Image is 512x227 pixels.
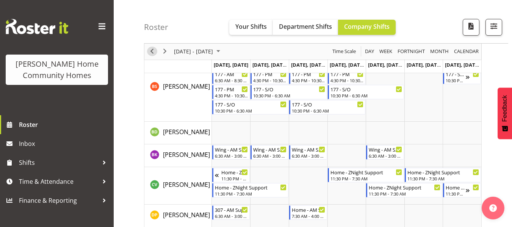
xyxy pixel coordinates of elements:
[229,20,273,35] button: Your Shifts
[429,47,450,56] button: Timeline Month
[328,70,366,84] div: Billie Sothern"s event - 177 - PM Begin From Thursday, October 2, 2025 at 4:30:00 PM GMT+13:00 En...
[291,61,326,68] span: [DATE], [DATE]
[163,180,210,189] a: [PERSON_NAME]
[173,47,214,56] span: [DATE] - [DATE]
[366,183,442,197] div: Cheenee Vargas"s event - Home - ZNight Support Begin From Friday, October 3, 2025 at 11:30:00 PM ...
[173,47,224,56] button: October 2025
[146,44,158,59] div: previous period
[292,100,363,108] div: 177 - S/O
[338,20,396,35] button: Company Shifts
[332,47,357,56] span: Time Scale
[13,58,100,81] div: [PERSON_NAME] Home Community Homes
[292,206,325,213] div: Home - AM Support 3
[407,61,441,68] span: [DATE], [DATE]
[364,47,375,56] span: Day
[330,168,402,176] div: Home - ZNight Support
[292,70,325,78] div: 177 - PM
[446,191,466,197] div: 11:30 PM - 7:30 AM
[407,168,479,176] div: Home - ZNight Support
[19,138,110,149] span: Inbox
[289,70,327,84] div: Billie Sothern"s event - 177 - PM Begin From Wednesday, October 1, 2025 at 4:30:00 PM GMT+13:00 E...
[215,183,287,191] div: Home - ZNight Support
[215,191,287,197] div: 11:30 PM - 7:30 AM
[501,95,508,122] span: Feedback
[292,213,325,219] div: 7:30 AM - 4:00 PM
[215,85,248,93] div: 177 - PM
[144,122,212,144] td: Billie-Rose Dunlop resource
[292,108,363,114] div: 10:30 PM - 6:30 AM
[368,61,402,68] span: [DATE], [DATE]
[215,108,287,114] div: 10:30 PM - 6:30 AM
[147,47,157,56] button: Previous
[369,183,440,191] div: Home - ZNight Support
[369,146,402,153] div: Wing - AM Support 1
[160,47,170,56] button: Next
[212,205,250,220] div: Daljeet Prasad"s event - 307 - AM Support Begin From Monday, September 29, 2025 at 6:30:00 AM GMT...
[446,70,466,78] div: 177 - S/O
[292,153,325,159] div: 6:30 AM - 3:00 PM
[405,168,481,182] div: Cheenee Vargas"s event - Home - ZNight Support Begin From Saturday, October 4, 2025 at 11:30:00 P...
[445,61,479,68] span: [DATE], [DATE]
[369,191,440,197] div: 11:30 PM - 7:30 AM
[443,70,481,84] div: Billie Sothern"s event - 177 - S/O Begin From Sunday, October 5, 2025 at 10:30:00 PM GMT+13:00 En...
[446,183,466,191] div: Home - ZNight Support
[379,47,393,56] span: Week
[253,146,287,153] div: Wing - AM Support 1
[235,22,267,31] span: Your Shifts
[289,145,327,160] div: Brijesh (BK) Kachhadiya"s event - Wing - AM Support 1 Begin From Wednesday, October 1, 2025 at 6:...
[19,157,99,168] span: Shifts
[215,77,248,83] div: 6:30 AM - 8:30 AM
[144,23,168,31] h4: Roster
[330,92,402,99] div: 10:30 PM - 6:30 AM
[489,204,497,212] img: help-xxl-2.png
[215,213,248,219] div: 6:30 AM - 3:00 PM
[221,168,248,176] div: Home - ZNight Support
[331,47,357,56] button: Time Scale
[163,128,210,136] span: [PERSON_NAME]
[463,19,479,36] button: Download a PDF of the roster according to the set date range.
[214,61,248,68] span: [DATE], [DATE]
[407,175,479,182] div: 11:30 PM - 7:30 AM
[251,145,288,160] div: Brijesh (BK) Kachhadiya"s event - Wing - AM Support 1 Begin From Tuesday, September 30, 2025 at 6...
[446,77,466,83] div: 10:30 PM - 6:30 AM
[144,144,212,167] td: Brijesh (BK) Kachhadiya resource
[19,176,99,187] span: Time & Attendance
[253,70,287,78] div: 177 - PM
[215,146,248,153] div: Wing - AM Support 1
[498,88,512,139] button: Feedback - Show survey
[292,77,325,83] div: 4:30 PM - 10:30 PM
[253,153,287,159] div: 6:30 AM - 3:00 PM
[330,77,364,83] div: 4:30 PM - 10:30 PM
[273,20,338,35] button: Department Shifts
[292,146,325,153] div: Wing - AM Support 1
[289,205,327,220] div: Daljeet Prasad"s event - Home - AM Support 3 Begin From Wednesday, October 1, 2025 at 7:30:00 AM ...
[397,47,426,56] span: Fortnight
[251,70,288,84] div: Billie Sothern"s event - 177 - PM Begin From Tuesday, September 30, 2025 at 4:30:00 PM GMT+13:00 ...
[344,22,390,31] span: Company Shifts
[396,47,426,56] button: Fortnight
[215,206,248,213] div: 307 - AM Support
[19,195,99,206] span: Finance & Reporting
[253,77,287,83] div: 4:30 PM - 10:30 PM
[163,127,210,136] a: [PERSON_NAME]
[212,145,250,160] div: Brijesh (BK) Kachhadiya"s event - Wing - AM Support 1 Begin From Monday, September 29, 2025 at 6:...
[429,47,449,56] span: Month
[279,22,332,31] span: Department Shifts
[212,85,250,99] div: Billie Sothern"s event - 177 - PM Begin From Monday, September 29, 2025 at 4:30:00 PM GMT+13:00 E...
[453,47,479,56] span: calendar
[330,61,364,68] span: [DATE], [DATE]
[330,85,402,93] div: 177 - S/O
[163,150,271,159] a: [PERSON_NAME] (BK) [PERSON_NAME]
[378,47,394,56] button: Timeline Week
[144,167,212,205] td: Cheenee Vargas resource
[212,168,250,182] div: Cheenee Vargas"s event - Home - ZNight Support Begin From Sunday, September 28, 2025 at 11:30:00 ...
[171,44,225,59] div: Sep 29 - Oct 05, 2025
[215,70,248,78] div: 177 - AM
[19,119,110,130] span: Roster
[369,153,402,159] div: 6:30 AM - 3:00 PM
[443,183,481,197] div: Cheenee Vargas"s event - Home - ZNight Support Begin From Sunday, October 5, 2025 at 11:30:00 PM ...
[252,61,287,68] span: [DATE], [DATE]
[215,153,248,159] div: 6:30 AM - 3:00 PM
[212,100,288,114] div: Billie Sothern"s event - 177 - S/O Begin From Monday, September 29, 2025 at 10:30:00 PM GMT+13:00...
